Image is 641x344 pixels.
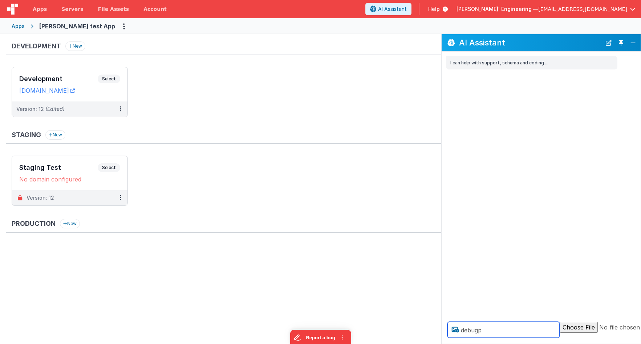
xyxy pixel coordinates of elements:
span: [PERSON_NAME]' Engineering — [457,5,538,13]
h3: Staging [12,131,41,139]
a: [DOMAIN_NAME] [19,87,75,94]
span: Servers [61,5,83,13]
h3: Development [19,75,98,83]
button: Options [118,20,130,32]
span: Select [98,163,120,172]
span: Apps [33,5,47,13]
button: Close [628,38,638,48]
p: I can help with support, schema and coding ... [450,59,613,67]
span: [EMAIL_ADDRESS][DOMAIN_NAME] [538,5,627,13]
div: [PERSON_NAME] test App [39,22,115,31]
button: AI Assistant [365,3,411,15]
span: (Edited) [45,106,65,112]
h3: Development [12,43,61,50]
h2: AI Assistant [459,38,601,47]
span: Select [98,75,120,83]
span: File Assets [98,5,129,13]
button: New [60,219,80,228]
div: Version: 12 [27,194,54,201]
div: Version: 12 [16,105,65,113]
div: Apps [12,23,25,30]
h3: Staging Test [19,164,98,171]
button: New [65,41,85,51]
button: Toggle Pin [616,38,626,48]
div: No domain configured [19,176,120,183]
button: New [45,130,65,140]
button: New Chat [604,38,614,48]
span: Help [428,5,440,13]
h3: Production [12,220,56,227]
span: AI Assistant [378,5,407,13]
button: [PERSON_NAME]' Engineering — [EMAIL_ADDRESS][DOMAIN_NAME] [457,5,635,13]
